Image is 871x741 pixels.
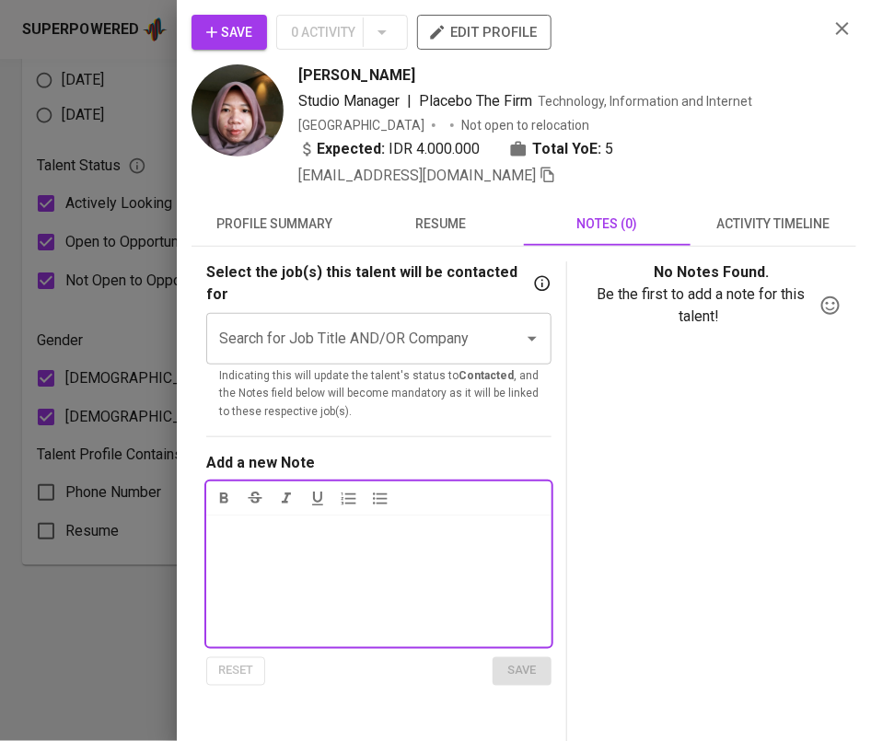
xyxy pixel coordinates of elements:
span: Studio Manager [298,92,400,110]
span: edit profile [432,20,537,44]
span: [EMAIL_ADDRESS][DOMAIN_NAME] [298,167,536,184]
span: Placebo The Firm [419,92,532,110]
span: Technology, Information and Internet [538,94,752,109]
b: Total YoE: [532,138,601,160]
span: profile summary [203,213,347,236]
b: Expected: [317,138,385,160]
p: No Notes Found. [582,261,842,284]
button: Open [519,326,545,352]
button: Save [192,15,267,50]
span: 5 [605,138,613,160]
img: c7f31f2efbd85e6d1d090fca08c40800.jpeg [192,64,284,156]
p: Indicating this will update the talent's status to , and the Notes field below will become mandat... [219,367,539,423]
div: Add a new Note [206,453,315,475]
b: Contacted [459,369,514,382]
span: Save [206,21,252,44]
p: Not open to relocation [461,116,589,134]
svg: If you have a specific job in mind for the talent, indicate it here. This will change the talent'... [533,274,552,293]
span: | [407,90,412,112]
span: notes (0) [535,213,679,236]
p: Be the first to add a note for this talent! [582,284,819,328]
div: [GEOGRAPHIC_DATA] [298,116,424,134]
span: activity timeline [702,213,846,236]
button: edit profile [417,15,552,50]
a: edit profile [417,24,552,39]
p: Select the job(s) this talent will be contacted for [206,261,529,306]
span: [PERSON_NAME] [298,64,415,87]
div: IDR 4.000.000 [298,138,480,160]
span: resume [369,213,514,236]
